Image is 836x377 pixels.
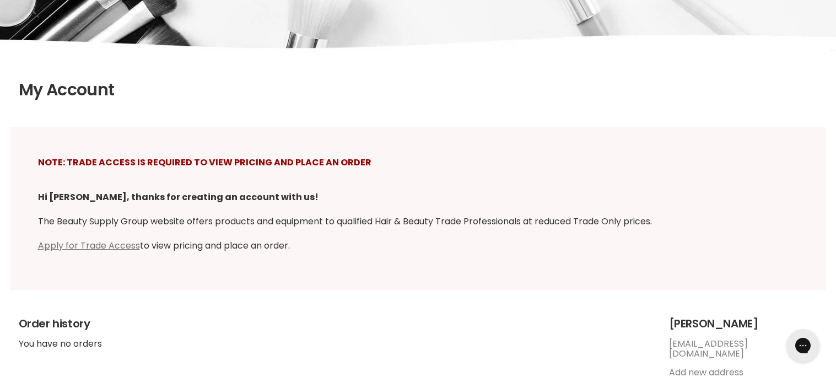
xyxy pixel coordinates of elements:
a: Apply for Trade Access [38,239,140,252]
iframe: Gorgias live chat messenger [781,325,825,366]
div: NOTE: TRADE ACCESS IS REQUIRED TO VIEW PRICING AND PLACE AN ORDER [38,155,799,170]
p: to view pricing and place an order. [38,238,799,254]
p: The Beauty Supply Group website offers products and equipment to qualified Hair & Beauty Trade Pr... [38,214,799,229]
h1: My Account [19,80,818,100]
strong: Hi [PERSON_NAME], thanks for creating an account with us! [38,191,319,203]
h2: [PERSON_NAME] [669,317,818,330]
h2: Order history [19,317,647,330]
